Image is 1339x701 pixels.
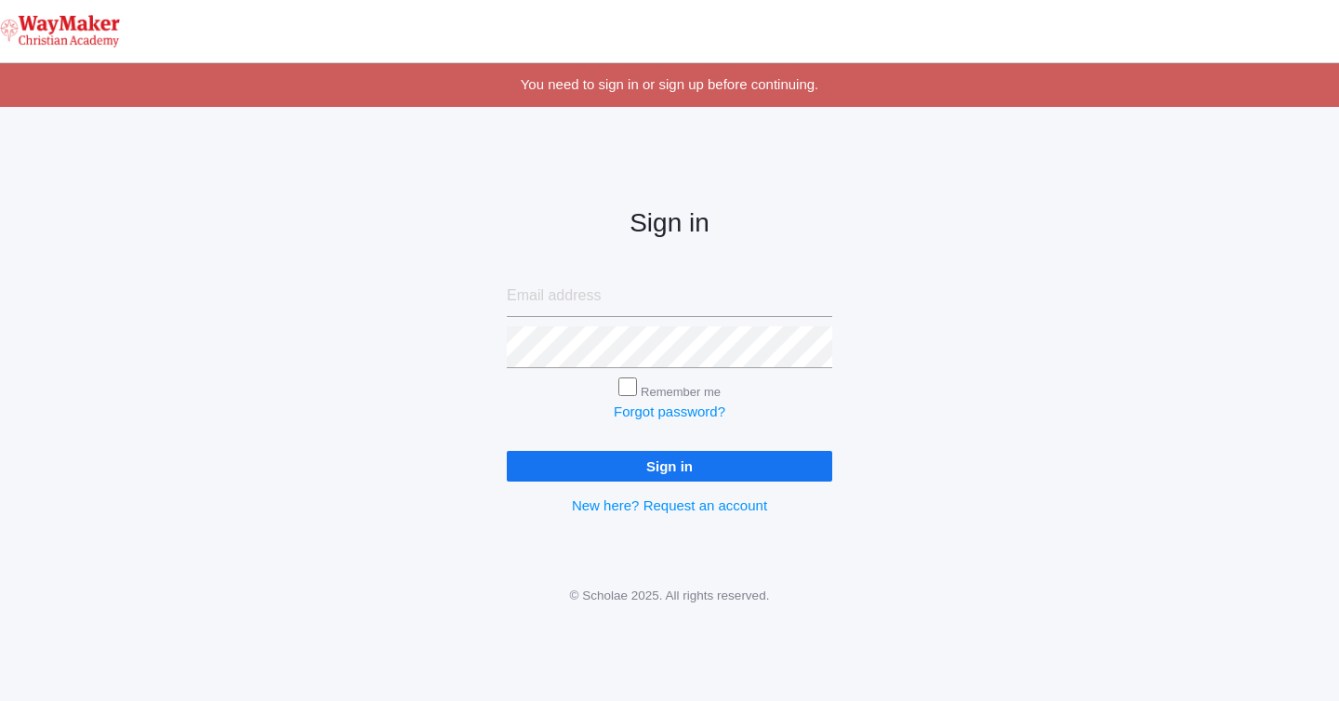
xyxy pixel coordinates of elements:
[507,209,832,238] h2: Sign in
[507,275,832,317] input: Email address
[614,403,725,419] a: Forgot password?
[572,497,767,513] a: New here? Request an account
[641,385,721,399] label: Remember me
[507,451,832,482] input: Sign in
